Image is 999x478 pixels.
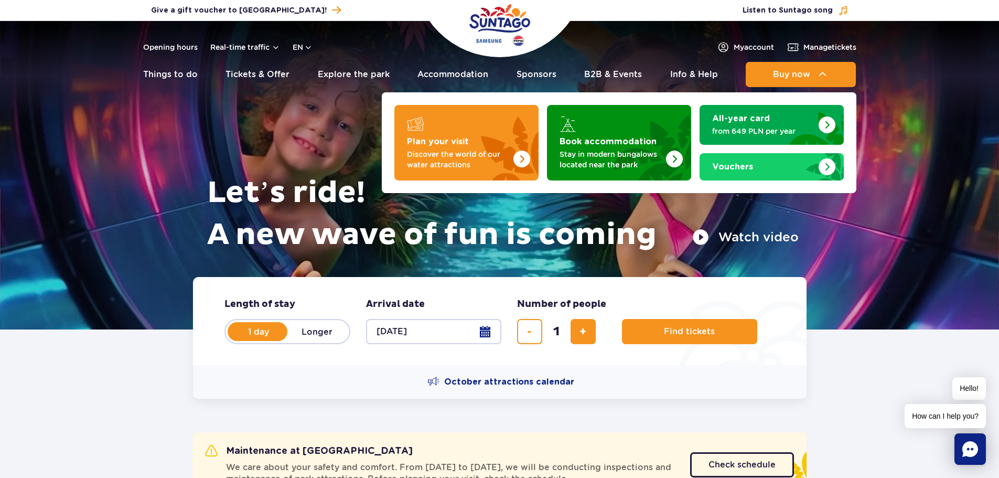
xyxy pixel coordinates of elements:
a: All-year card [700,105,844,145]
strong: Book accommodation [560,137,657,146]
form: Planning your visit to Park of Poland [193,277,807,365]
a: Check schedule [690,452,794,477]
button: Real-time traffic [210,43,280,51]
a: B2B & Events [584,62,642,87]
span: Manage tickets [803,42,856,52]
span: Arrival date [366,298,425,311]
span: Listen to Suntago song [743,5,833,16]
span: Check schedule [708,461,776,469]
span: October attractions calendar [444,376,574,388]
span: My account [734,42,774,52]
strong: All-year card [712,114,770,123]
button: [DATE] [366,319,501,344]
a: Vouchers [700,153,844,180]
h1: Let’s ride! A new wave of fun is coming [207,172,799,256]
span: Find tickets [664,327,715,336]
button: Listen to Suntago song [743,5,848,16]
button: Find tickets [622,319,757,344]
span: Buy now [773,70,810,79]
label: Longer [287,321,347,343]
span: Length of stay [224,298,295,311]
strong: Vouchers [712,163,753,171]
p: Discover the world of our water attractions [407,149,509,170]
label: 1 day [229,321,288,343]
a: Things to do [143,62,198,87]
span: Give a gift voucher to [GEOGRAPHIC_DATA]! [151,5,327,16]
div: Chat [954,433,986,465]
span: Number of people [517,298,606,311]
h2: Maintenance at [GEOGRAPHIC_DATA] [205,445,413,458]
a: Accommodation [417,62,488,87]
button: en [293,42,313,52]
a: Plan your visit [394,105,539,180]
a: Explore the park [318,62,390,87]
button: add ticket [571,319,596,344]
input: number of tickets [544,319,569,344]
a: Opening hours [143,42,198,52]
span: Hello! [952,377,986,400]
a: Info & Help [670,62,718,87]
p: from 649 PLN per year [712,126,814,136]
button: Watch video [692,229,799,246]
a: Sponsors [517,62,556,87]
a: Tickets & Offer [225,62,289,87]
p: Stay in modern bungalows located near the park [560,149,662,170]
a: Managetickets [787,41,856,54]
span: How can I help you? [905,404,986,428]
a: Book accommodation [547,105,691,180]
a: October attractions calendar [427,376,574,388]
a: Give a gift voucher to [GEOGRAPHIC_DATA]! [151,3,341,17]
button: remove ticket [517,319,542,344]
strong: Plan your visit [407,137,469,146]
a: Myaccount [717,41,774,54]
button: Buy now [746,62,856,87]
